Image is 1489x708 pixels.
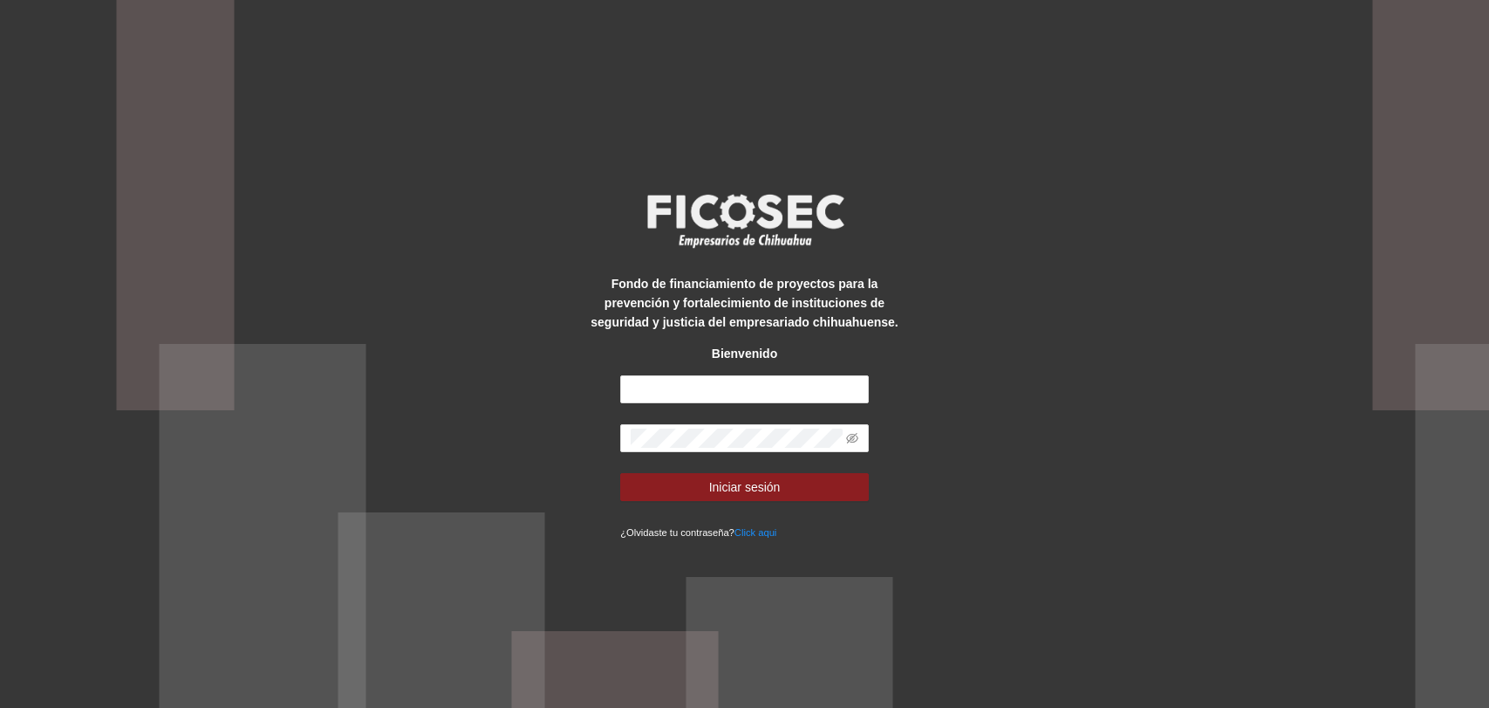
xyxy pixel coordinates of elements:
[734,527,777,538] a: Click aqui
[709,478,781,497] span: Iniciar sesión
[620,473,869,501] button: Iniciar sesión
[712,347,777,361] strong: Bienvenido
[846,432,858,444] span: eye-invisible
[620,527,776,538] small: ¿Olvidaste tu contraseña?
[636,189,854,253] img: logo
[591,277,898,329] strong: Fondo de financiamiento de proyectos para la prevención y fortalecimiento de instituciones de seg...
